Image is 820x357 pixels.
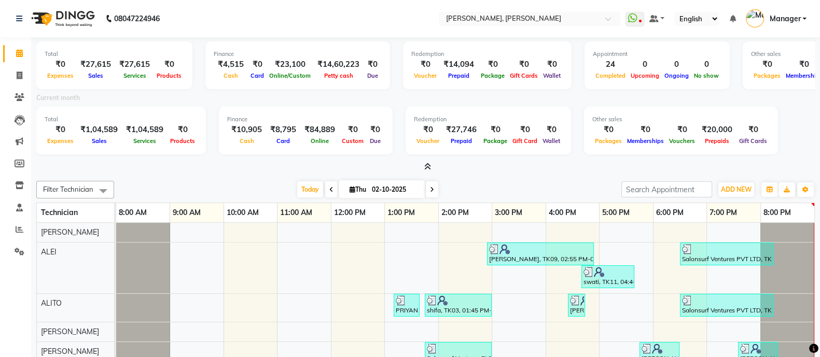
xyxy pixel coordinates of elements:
[702,137,732,145] span: Prepaids
[366,124,384,136] div: ₹0
[248,59,267,70] div: ₹0
[751,59,783,70] div: ₹0
[41,298,62,308] span: ALITO
[267,59,313,70] div: ₹23,100
[411,50,563,59] div: Redemption
[681,295,772,315] div: Salonsurf Ventures PVT LTD, TK15, 06:30 PM-08:15 PM, Nail Extensions Acrylic-Hand (₹1100),Nail Ar...
[45,59,76,70] div: ₹0
[267,72,313,79] span: Online/Custom
[365,72,381,79] span: Due
[481,124,510,136] div: ₹0
[593,59,628,70] div: 24
[45,115,198,124] div: Total
[224,205,261,220] a: 10:00 AM
[624,137,666,145] span: Memberships
[698,124,736,136] div: ₹20,000
[41,347,99,356] span: [PERSON_NAME]
[364,59,382,70] div: ₹0
[369,182,421,197] input: 2025-10-02
[86,72,106,79] span: Sales
[339,124,366,136] div: ₹0
[227,115,384,124] div: Finance
[41,208,78,217] span: Technician
[168,124,198,136] div: ₹0
[736,124,770,136] div: ₹0
[414,124,442,136] div: ₹0
[214,59,248,70] div: ₹4,515
[681,244,772,264] div: Salonsurf Ventures PVT LTD, TK16, 06:30 PM-08:15 PM, Nail Extensions Acrylic-Hand (₹1100),Nail Ar...
[592,115,770,124] div: Other sales
[122,124,168,136] div: ₹1,04,589
[170,205,203,220] a: 9:00 AM
[736,137,770,145] span: Gift Cards
[395,295,419,315] div: PRIYANKA, TK01, 01:10 PM-01:40 PM, Restoration Removal of Extensions-Hand (₹500)
[662,72,691,79] span: Ongoing
[718,182,754,197] button: ADD NEW
[666,137,698,145] span: Vouchers
[114,4,160,33] b: 08047224946
[414,137,442,145] span: Voucher
[540,124,563,136] div: ₹0
[442,124,481,136] div: ₹27,746
[41,247,57,256] span: ALEI
[540,137,563,145] span: Wallet
[707,205,740,220] a: 7:00 PM
[45,137,76,145] span: Expenses
[411,72,439,79] span: Voucher
[76,124,122,136] div: ₹1,04,589
[45,124,76,136] div: ₹0
[769,13,800,24] span: Manager
[411,59,439,70] div: ₹0
[540,72,563,79] span: Wallet
[385,205,418,220] a: 1:00 PM
[322,72,356,79] span: Petty cash
[45,72,76,79] span: Expenses
[592,137,624,145] span: Packages
[308,137,331,145] span: Online
[593,50,721,59] div: Appointment
[510,124,540,136] div: ₹0
[297,181,323,197] span: Today
[367,137,383,145] span: Due
[313,59,364,70] div: ₹14,60,223
[154,72,184,79] span: Products
[274,137,293,145] span: Card
[439,59,478,70] div: ₹14,094
[43,185,93,193] span: Filter Technician
[214,50,382,59] div: Finance
[510,137,540,145] span: Gift Card
[569,295,584,315] div: [PERSON_NAME], TK06, 04:25 PM-04:45 PM, Restoration Removal of Nail Paint-Hand (₹300)
[621,181,712,197] input: Search Appointment
[666,124,698,136] div: ₹0
[331,205,368,220] a: 12:00 PM
[237,137,257,145] span: Cash
[540,59,563,70] div: ₹0
[546,205,579,220] a: 4:00 PM
[446,72,472,79] span: Prepaid
[227,124,266,136] div: ₹10,905
[746,9,764,27] img: Manager
[26,4,98,33] img: logo
[507,72,540,79] span: Gift Cards
[592,124,624,136] div: ₹0
[89,137,109,145] span: Sales
[488,244,593,264] div: [PERSON_NAME], TK09, 02:55 PM-04:55 PM, Nail Extensions Acrylic-Hand (₹1100),Nail Art French Colo...
[266,124,300,136] div: ₹8,795
[414,115,563,124] div: Redemption
[593,72,628,79] span: Completed
[115,59,154,70] div: ₹27,615
[154,59,184,70] div: ₹0
[121,72,149,79] span: Services
[426,295,491,315] div: shifa, TK03, 01:45 PM-03:00 PM, Nail Extensions Acrylic-Hand (₹1100),Nail Art Stamping Per Finger...
[300,124,339,136] div: ₹84,889
[507,59,540,70] div: ₹0
[628,59,662,70] div: 0
[624,124,666,136] div: ₹0
[277,205,315,220] a: 11:00 AM
[347,185,369,193] span: Thu
[478,72,507,79] span: Package
[492,205,525,220] a: 3:00 PM
[248,72,267,79] span: Card
[691,59,721,70] div: 0
[116,205,149,220] a: 8:00 AM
